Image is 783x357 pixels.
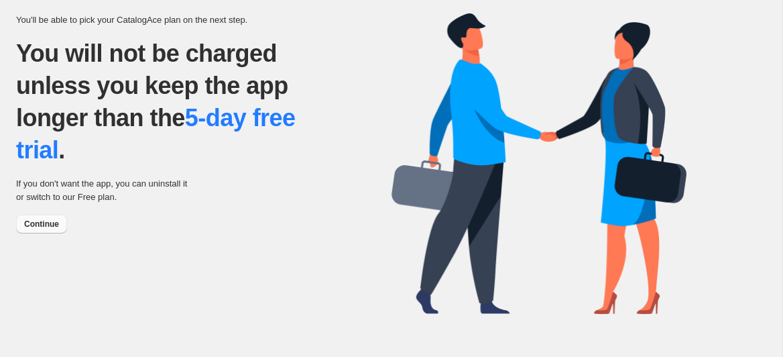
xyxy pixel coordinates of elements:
[391,13,686,314] img: trial
[16,38,331,166] p: You will not be charged unless you keep the app longer than the .
[16,215,67,234] button: Continue
[16,13,391,27] p: You'll be able to pick your CatalogAce plan on the next step.
[16,177,194,204] p: If you don't want the app, you can uninstall it or switch to our Free plan.
[24,219,59,229] span: Continue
